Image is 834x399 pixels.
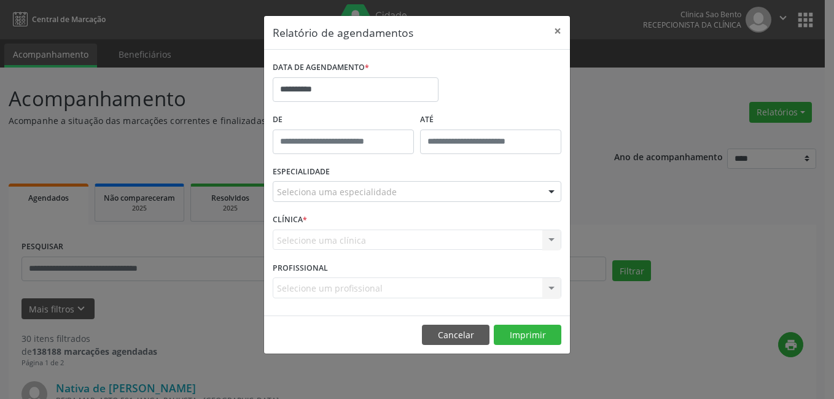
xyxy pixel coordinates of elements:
[273,25,413,41] h5: Relatório de agendamentos
[422,325,489,346] button: Cancelar
[545,16,570,46] button: Close
[494,325,561,346] button: Imprimir
[273,58,369,77] label: DATA DE AGENDAMENTO
[273,211,307,230] label: CLÍNICA
[273,110,414,130] label: De
[273,258,328,277] label: PROFISSIONAL
[420,110,561,130] label: ATÉ
[273,163,330,182] label: ESPECIALIDADE
[277,185,397,198] span: Seleciona uma especialidade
